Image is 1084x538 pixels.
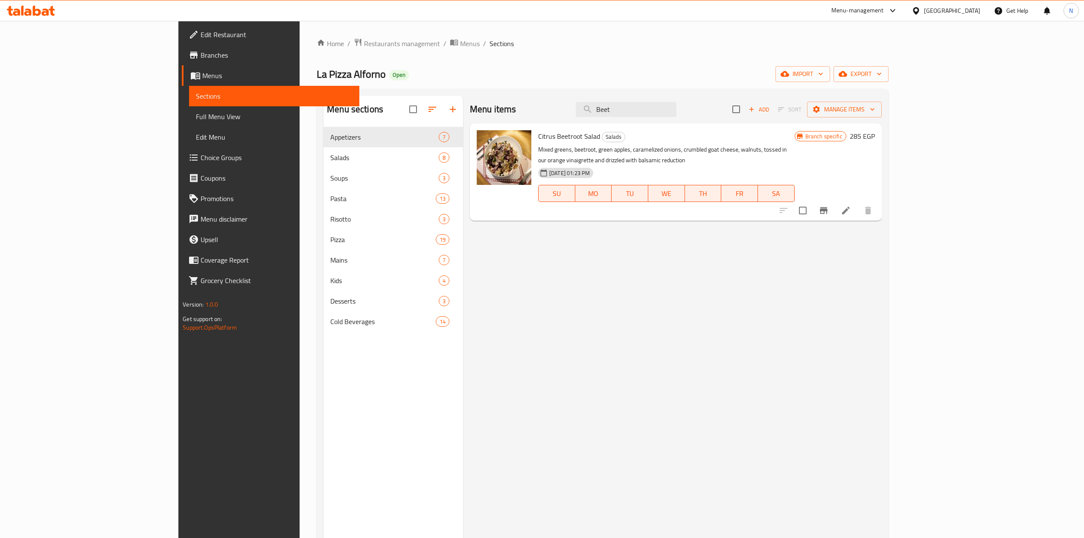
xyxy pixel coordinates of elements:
[439,277,449,285] span: 4
[436,236,449,244] span: 19
[330,316,436,327] span: Cold Beverages
[330,296,439,306] span: Desserts
[841,205,851,216] a: Edit menu item
[323,291,463,311] div: Desserts3
[389,70,409,80] div: Open
[422,99,443,120] span: Sort sections
[182,250,359,270] a: Coverage Report
[439,132,449,142] div: items
[439,214,449,224] div: items
[389,71,409,79] span: Open
[575,185,612,202] button: MO
[831,6,884,16] div: Menu-management
[745,103,772,116] span: Add item
[201,234,353,245] span: Upsell
[745,103,772,116] button: Add
[450,38,480,49] a: Menus
[782,69,823,79] span: import
[323,250,463,270] div: Mains7
[470,103,516,116] h2: Menu items
[648,185,685,202] button: WE
[330,193,436,204] span: Pasta
[202,70,353,81] span: Menus
[840,69,882,79] span: export
[330,173,439,183] span: Soups
[323,168,463,188] div: Soups3
[436,193,449,204] div: items
[330,255,439,265] span: Mains
[576,102,676,117] input: search
[833,66,889,82] button: export
[439,275,449,286] div: items
[330,152,439,163] span: Salads
[330,132,439,142] span: Appetizers
[201,214,353,224] span: Menu disclaimer
[721,185,758,202] button: FR
[538,130,600,143] span: Citrus Beetroot Salad
[546,169,593,177] span: [DATE] 01:23 PM
[439,174,449,182] span: 3
[189,86,359,106] a: Sections
[924,6,980,15] div: [GEOGRAPHIC_DATA]
[201,255,353,265] span: Coverage Report
[802,132,846,140] span: Branch specific
[182,209,359,229] a: Menu disclaimer
[201,29,353,40] span: Edit Restaurant
[196,111,353,122] span: Full Menu View
[727,100,745,118] span: Select section
[182,168,359,188] a: Coupons
[182,65,359,86] a: Menus
[323,147,463,168] div: Salads8
[183,322,237,333] a: Support.OpsPlatform
[182,24,359,45] a: Edit Restaurant
[775,66,830,82] button: import
[772,103,807,116] span: Select section first
[747,105,770,114] span: Add
[330,275,439,286] span: Kids
[794,202,812,219] span: Select to update
[201,173,353,183] span: Coupons
[443,99,463,120] button: Add section
[439,255,449,265] div: items
[490,38,514,49] span: Sections
[858,200,878,221] button: delete
[477,130,531,185] img: Citrus Beetroot Salad
[615,187,645,200] span: TU
[807,102,882,117] button: Manage items
[685,185,722,202] button: TH
[183,313,222,325] span: Get support on:
[538,144,794,166] p: Mixed greens, beetroot, green apples, caramelized onions, crumbled goat cheese, walnuts, tossed i...
[443,38,446,49] li: /
[201,193,353,204] span: Promotions
[330,234,436,245] span: Pizza
[182,229,359,250] a: Upsell
[201,152,353,163] span: Choice Groups
[323,123,463,335] nav: Menu sections
[196,132,353,142] span: Edit Menu
[652,187,682,200] span: WE
[439,152,449,163] div: items
[364,38,440,49] span: Restaurants management
[542,187,572,200] span: SU
[538,185,575,202] button: SU
[201,50,353,60] span: Branches
[761,187,791,200] span: SA
[439,215,449,223] span: 3
[182,45,359,65] a: Branches
[1069,6,1073,15] span: N
[436,234,449,245] div: items
[814,104,875,115] span: Manage items
[189,127,359,147] a: Edit Menu
[439,296,449,306] div: items
[323,229,463,250] div: Pizza19
[725,187,755,200] span: FR
[189,106,359,127] a: Full Menu View
[317,38,889,49] nav: breadcrumb
[201,275,353,286] span: Grocery Checklist
[439,133,449,141] span: 7
[758,185,795,202] button: SA
[602,132,625,142] span: Salads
